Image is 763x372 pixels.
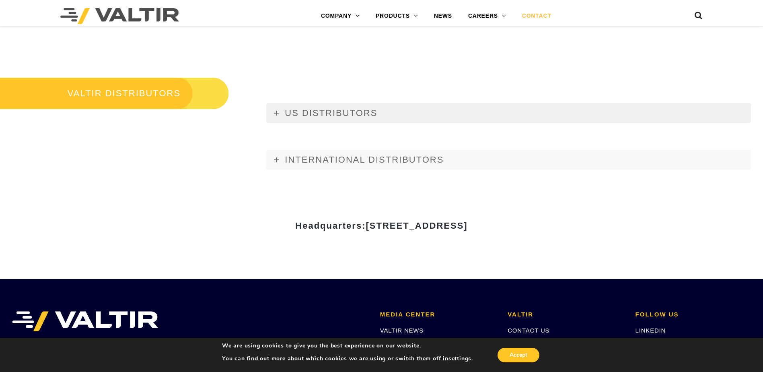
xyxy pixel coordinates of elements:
[266,103,751,123] a: US DISTRIBUTORS
[368,8,426,24] a: PRODUCTS
[366,221,467,231] span: [STREET_ADDRESS]
[380,327,424,334] a: VALTIR NEWS
[266,150,751,170] a: INTERNATIONAL DISTRIBUTORS
[380,311,496,318] h2: MEDIA CENTER
[285,108,377,118] span: US DISTRIBUTORS
[222,355,473,362] p: You can find out more about which cookies we are using or switch them off in .
[498,348,539,362] button: Accept
[635,327,666,334] a: LINKEDIN
[508,311,623,318] h2: VALTIR
[460,8,514,24] a: CAREERS
[426,8,460,24] a: NEWS
[12,311,158,331] img: VALTIR
[635,311,751,318] h2: FOLLOW US
[514,8,559,24] a: CONTACT
[508,327,549,334] a: CONTACT US
[313,8,368,24] a: COMPANY
[285,155,444,165] span: INTERNATIONAL DISTRIBUTORS
[295,221,467,231] strong: Headquarters:
[448,355,471,362] button: settings
[60,8,179,24] img: Valtir
[222,342,473,349] p: We are using cookies to give you the best experience on our website.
